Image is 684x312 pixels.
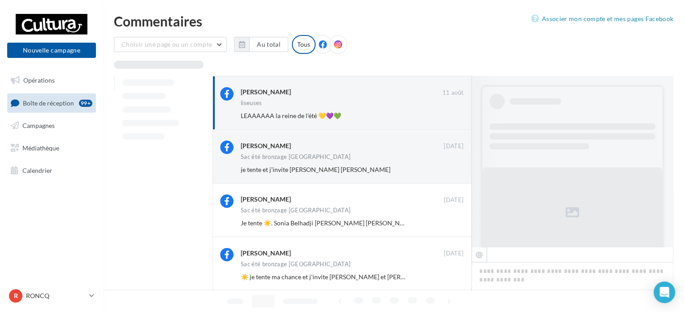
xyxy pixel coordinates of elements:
div: 99+ [79,100,92,107]
div: Sac été bronzage [GEOGRAPHIC_DATA] [241,154,351,160]
span: 11 août [442,89,463,97]
div: [PERSON_NAME] [241,302,291,311]
div: [PERSON_NAME] [241,195,291,204]
button: Au total [249,37,288,52]
span: je tente et j’invite [PERSON_NAME] [PERSON_NAME] [241,166,390,173]
div: Tous [292,35,316,54]
span: Médiathèque [22,144,59,152]
button: Au total [234,37,288,52]
div: [PERSON_NAME] [241,249,291,258]
div: Sac été bronzage [GEOGRAPHIC_DATA] [241,207,351,213]
a: Opérations [5,71,98,90]
div: Open Intercom Messenger [654,281,675,303]
p: RONCQ [26,291,86,300]
a: Boîte de réception99+ [5,93,98,113]
a: Médiathèque [5,139,98,158]
span: ☀️ je tente ma chance et j'invite [PERSON_NAME] et [PERSON_NAME] [241,273,437,281]
div: Commentaires [114,14,673,28]
div: [PERSON_NAME] [241,141,291,150]
span: R [14,291,18,300]
div: liseuses [241,100,262,106]
span: Je tente ☀️. Sonia Belhadji [PERSON_NAME] [PERSON_NAME] [241,219,416,227]
a: Associer mon compte et mes pages Facebook [531,13,673,24]
span: Calendrier [22,166,52,174]
span: LEAAAAAA la reine de l’été 💛💜💚 [241,112,341,119]
span: [DATE] [444,250,463,258]
a: R RONCQ [7,287,96,304]
div: Sac été bronzage [GEOGRAPHIC_DATA] [241,261,351,267]
span: Opérations [23,76,55,84]
button: Choisir une page ou un compte [114,37,227,52]
span: Choisir une page ou un compte [121,40,212,48]
a: Campagnes [5,116,98,135]
span: Boîte de réception [23,99,74,106]
button: Nouvelle campagne [7,43,96,58]
span: 24 juil. [445,303,463,312]
span: [DATE] [444,196,463,204]
span: Campagnes [22,122,55,129]
a: Calendrier [5,161,98,180]
span: [DATE] [444,142,463,150]
div: [PERSON_NAME] [241,88,291,97]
